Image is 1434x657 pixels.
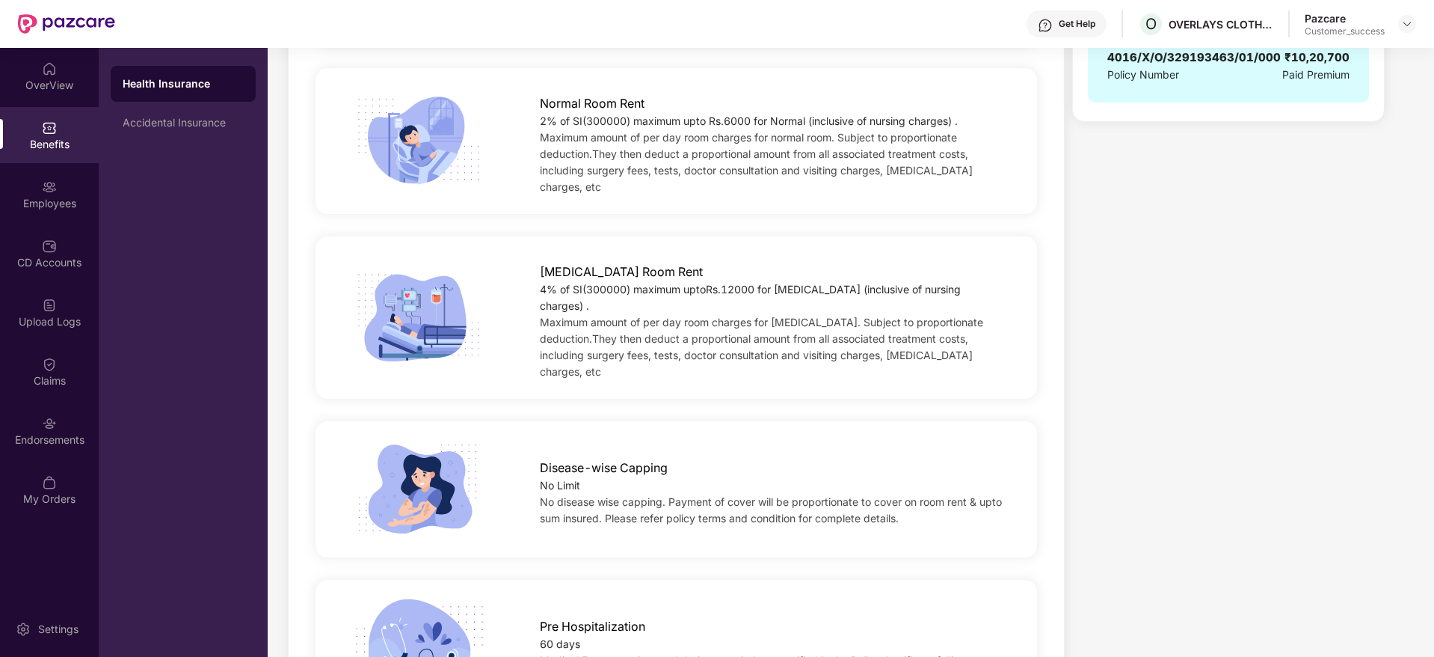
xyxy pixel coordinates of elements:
div: No Limit [540,477,1005,494]
img: svg+xml;base64,PHN2ZyBpZD0iSGVscC0zMngzMiIgeG1sbnM9Imh0dHA6Ly93d3cudzMub3JnLzIwMDAvc3ZnIiB3aWR0aD... [1038,18,1053,33]
img: svg+xml;base64,PHN2ZyBpZD0iTXlfT3JkZXJzIiBkYXRhLW5hbWU9Ik15IE9yZGVycyIgeG1sbnM9Imh0dHA6Ly93d3cudz... [42,475,57,490]
span: O [1145,15,1157,33]
img: svg+xml;base64,PHN2ZyBpZD0iSG9tZSIgeG1sbnM9Imh0dHA6Ly93d3cudzMub3JnLzIwMDAvc3ZnIiB3aWR0aD0iMjAiIG... [42,61,57,76]
img: svg+xml;base64,PHN2ZyBpZD0iRW1wbG95ZWVzIiB4bWxucz0iaHR0cDovL3d3dy53My5vcmcvMjAwMC9zdmciIHdpZHRoPS... [42,180,57,195]
div: 4% of SI(300000) maximum uptoRs.12000 for [MEDICAL_DATA] (inclusive of nursing charges) . [540,281,1005,314]
img: svg+xml;base64,PHN2ZyBpZD0iQ2xhaW0iIHhtbG5zPSJodHRwOi8vd3d3LnczLm9yZy8yMDAwL3N2ZyIgd2lkdGg9IjIwIi... [42,357,57,372]
div: Accidental Insurance [123,117,244,129]
img: svg+xml;base64,PHN2ZyBpZD0iRW5kb3JzZW1lbnRzIiB4bWxucz0iaHR0cDovL3d3dy53My5vcmcvMjAwMC9zdmciIHdpZH... [42,416,57,431]
span: 4016/X/O/329193463/01/000 [1107,50,1281,64]
div: Customer_success [1305,25,1385,37]
span: Pre Hospitalization [540,617,645,636]
div: Pazcare [1305,11,1385,25]
img: icon [348,91,489,190]
div: 2% of SI(300000) maximum upto Rs.6000 for Normal (inclusive of nursing charges) . [540,113,1005,129]
img: icon [348,440,489,539]
span: No disease wise capping. Payment of cover will be proportionate to cover on room rent & upto sum ... [540,495,1002,525]
div: OVERLAYS CLOTHING PRIVATE LIMITED [1169,17,1273,31]
span: Paid Premium [1282,67,1350,83]
div: ₹10,20,700 [1284,49,1350,67]
img: svg+xml;base64,PHN2ZyBpZD0iRHJvcGRvd24tMzJ4MzIiIHhtbG5zPSJodHRwOi8vd3d3LnczLm9yZy8yMDAwL3N2ZyIgd2... [1401,18,1413,30]
div: Settings [34,622,83,637]
img: icon [348,268,489,367]
span: Disease-wise Capping [540,459,668,477]
span: Maximum amount of per day room charges for [MEDICAL_DATA]. Subject to proportionate deduction.The... [540,316,983,378]
img: New Pazcare Logo [18,14,115,34]
div: 60 days [540,636,1005,653]
img: svg+xml;base64,PHN2ZyBpZD0iQ0RfQWNjb3VudHMiIGRhdGEtbmFtZT0iQ0QgQWNjb3VudHMiIHhtbG5zPSJodHRwOi8vd3... [42,239,57,254]
span: Maximum amount of per day room charges for normal room. Subject to proportionate deduction.They t... [540,131,973,193]
img: svg+xml;base64,PHN2ZyBpZD0iVXBsb2FkX0xvZ3MiIGRhdGEtbmFtZT0iVXBsb2FkIExvZ3MiIHhtbG5zPSJodHRwOi8vd3... [42,298,57,313]
span: Normal Room Rent [540,94,644,113]
span: [MEDICAL_DATA] Room Rent [540,263,703,281]
img: svg+xml;base64,PHN2ZyBpZD0iU2V0dGluZy0yMHgyMCIgeG1sbnM9Imh0dHA6Ly93d3cudzMub3JnLzIwMDAvc3ZnIiB3aW... [16,622,31,637]
div: Health Insurance [123,76,244,91]
img: svg+xml;base64,PHN2ZyBpZD0iQmVuZWZpdHMiIHhtbG5zPSJodHRwOi8vd3d3LnczLm9yZy8yMDAwL3N2ZyIgd2lkdGg9Ij... [42,120,57,135]
span: Policy Number [1107,68,1179,81]
div: Get Help [1059,18,1095,30]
